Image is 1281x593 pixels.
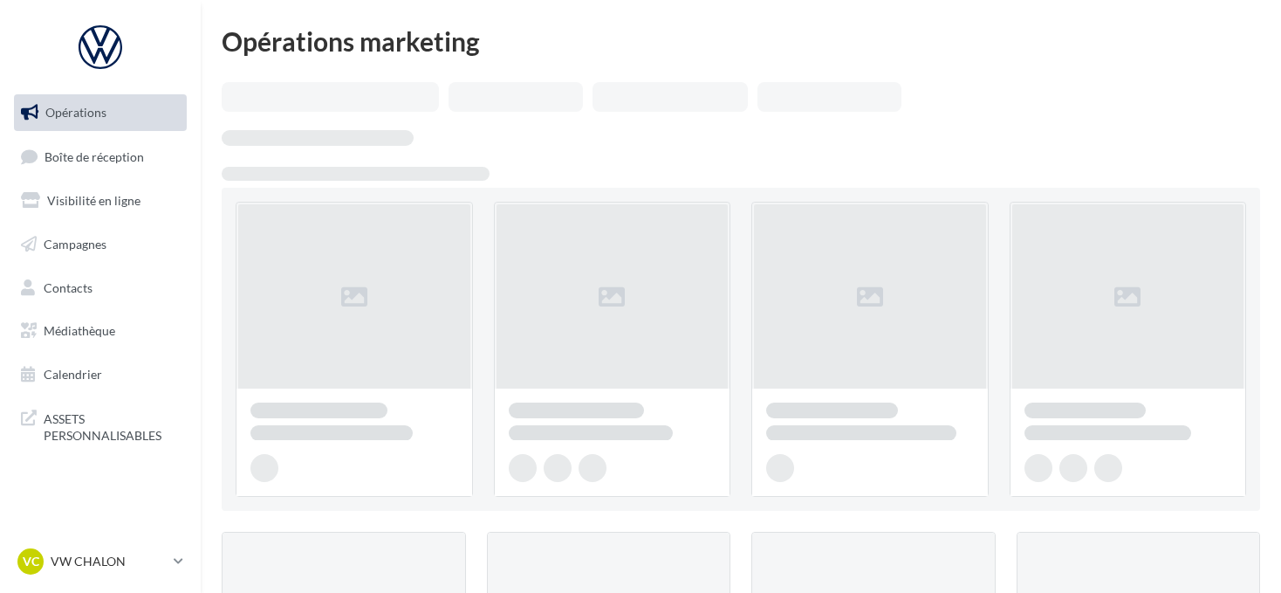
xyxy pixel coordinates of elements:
span: Calendrier [44,367,102,382]
a: Boîte de réception [10,138,190,176]
span: ASSETS PERSONNALISABLES [44,407,180,445]
a: Visibilité en ligne [10,183,190,219]
div: Opérations marketing [222,28,1260,54]
a: Campagnes [10,226,190,263]
span: Campagnes [44,237,106,252]
a: Opérations [10,94,190,131]
a: VC VW CHALON [14,545,187,578]
span: Boîte de réception [45,148,144,163]
span: Contacts [44,279,92,294]
a: Médiathèque [10,313,190,349]
p: VW CHALON [51,553,167,570]
a: Calendrier [10,356,190,393]
span: Visibilité en ligne [47,193,140,208]
span: VC [23,553,39,570]
span: Médiathèque [44,323,115,338]
span: Opérations [45,105,106,120]
a: Contacts [10,270,190,307]
a: ASSETS PERSONNALISABLES [10,400,190,452]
